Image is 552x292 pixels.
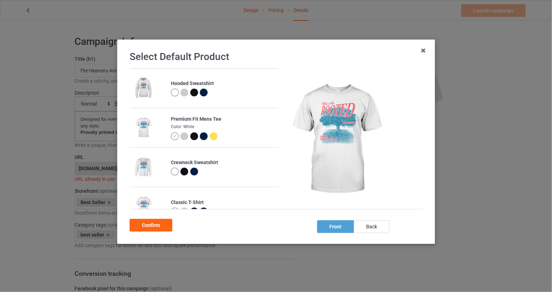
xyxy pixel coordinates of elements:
[317,220,354,233] div: front
[130,219,172,232] div: Confirm
[171,199,275,206] div: Classic T-Shirt
[171,159,275,166] div: Crewneck Sweatshirt
[171,124,275,130] div: Color: White
[130,50,423,63] h1: Select Default Product
[171,80,275,87] div: Hooded Sweatshirt
[171,116,275,123] div: Premium Fit Mens Tee
[354,220,389,233] div: back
